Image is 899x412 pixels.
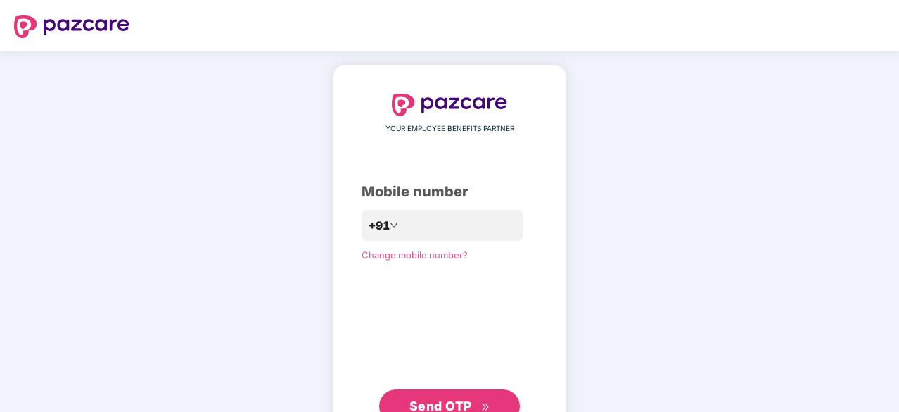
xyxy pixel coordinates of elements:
img: logo [14,15,129,38]
span: +91 [369,217,390,235]
span: double-right [481,403,490,412]
div: Mobile number [362,181,537,203]
img: logo [392,94,507,116]
span: down [390,221,398,230]
a: Change mobile number? [362,249,468,261]
span: YOUR EMPLOYEE BENEFITS PARTNER [385,123,514,135]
